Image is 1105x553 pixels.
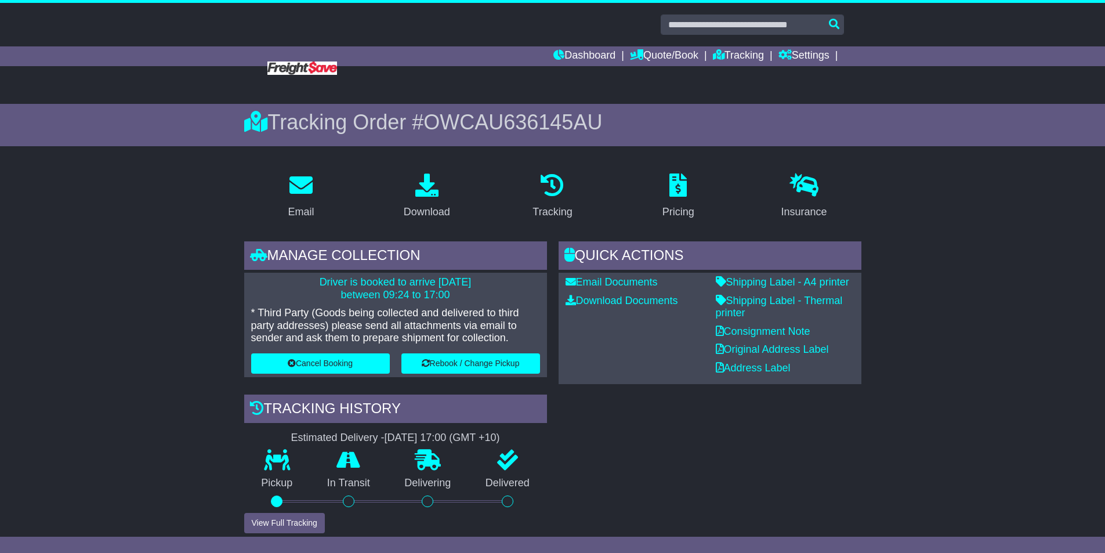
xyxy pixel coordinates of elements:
a: Dashboard [553,46,615,66]
button: Cancel Booking [251,353,390,374]
div: [DATE] 17:00 (GMT +10) [385,432,500,444]
img: Freight Save [267,62,337,75]
a: Download Documents [566,295,678,306]
a: Insurance [774,169,835,224]
a: Settings [778,46,829,66]
a: Email [280,169,321,224]
p: Driver is booked to arrive [DATE] between 09:24 to 17:00 [251,276,540,301]
a: Shipping Label - Thermal printer [716,295,843,319]
div: Estimated Delivery - [244,432,547,444]
a: Consignment Note [716,326,810,337]
div: Quick Actions [559,241,861,273]
div: Pricing [662,204,694,220]
span: OWCAU636145AU [423,110,602,134]
a: Address Label [716,362,791,374]
button: View Full Tracking [244,513,325,533]
div: Manage collection [244,241,547,273]
p: * Third Party (Goods being collected and delivered to third party addresses) please send all atta... [251,307,540,345]
p: Pickup [244,477,310,490]
button: Rebook / Change Pickup [401,353,540,374]
a: Email Documents [566,276,658,288]
p: In Transit [310,477,387,490]
p: Delivering [387,477,469,490]
div: Tracking history [244,395,547,426]
a: Original Address Label [716,344,829,355]
a: Tracking [713,46,764,66]
div: Tracking [532,204,572,220]
div: Insurance [781,204,827,220]
a: Download [396,169,458,224]
p: Delivered [468,477,547,490]
a: Quote/Book [630,46,698,66]
div: Email [288,204,314,220]
a: Tracking [525,169,579,224]
a: Shipping Label - A4 printer [716,276,849,288]
div: Tracking Order # [244,110,861,135]
a: Pricing [655,169,702,224]
div: Download [404,204,450,220]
